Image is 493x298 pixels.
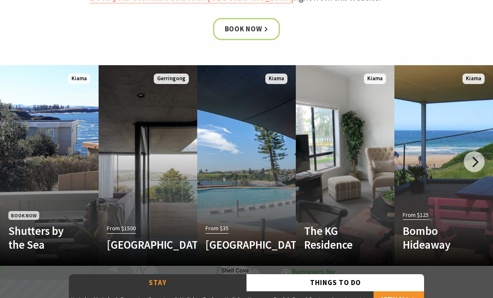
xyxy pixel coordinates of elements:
[296,65,394,266] a: Another Image Used The KG Residence Kiama
[403,224,470,251] h4: Bombo Hideaway
[304,224,371,251] h4: The KG Residence
[394,65,493,266] a: From $125 Bombo Hideaway Kiama
[107,224,136,233] span: From $1500
[364,74,386,84] span: Kiama
[206,224,229,233] span: From $35
[107,238,174,251] h4: [GEOGRAPHIC_DATA]
[69,274,246,291] button: Stay
[154,74,189,84] span: Gerringong
[8,211,39,220] span: Book Now
[213,18,280,40] a: Book now
[197,65,296,266] a: From $35 [GEOGRAPHIC_DATA] Kiama
[265,74,287,84] span: Kiama
[206,238,273,251] h4: [GEOGRAPHIC_DATA]
[246,274,424,291] button: Things To Do
[99,65,197,266] a: Another Image Used From $1500 [GEOGRAPHIC_DATA] Gerringong
[8,224,76,251] h4: Shutters by the Sea
[463,74,485,84] span: Kiama
[403,210,429,220] span: From $125
[68,74,90,84] span: Kiama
